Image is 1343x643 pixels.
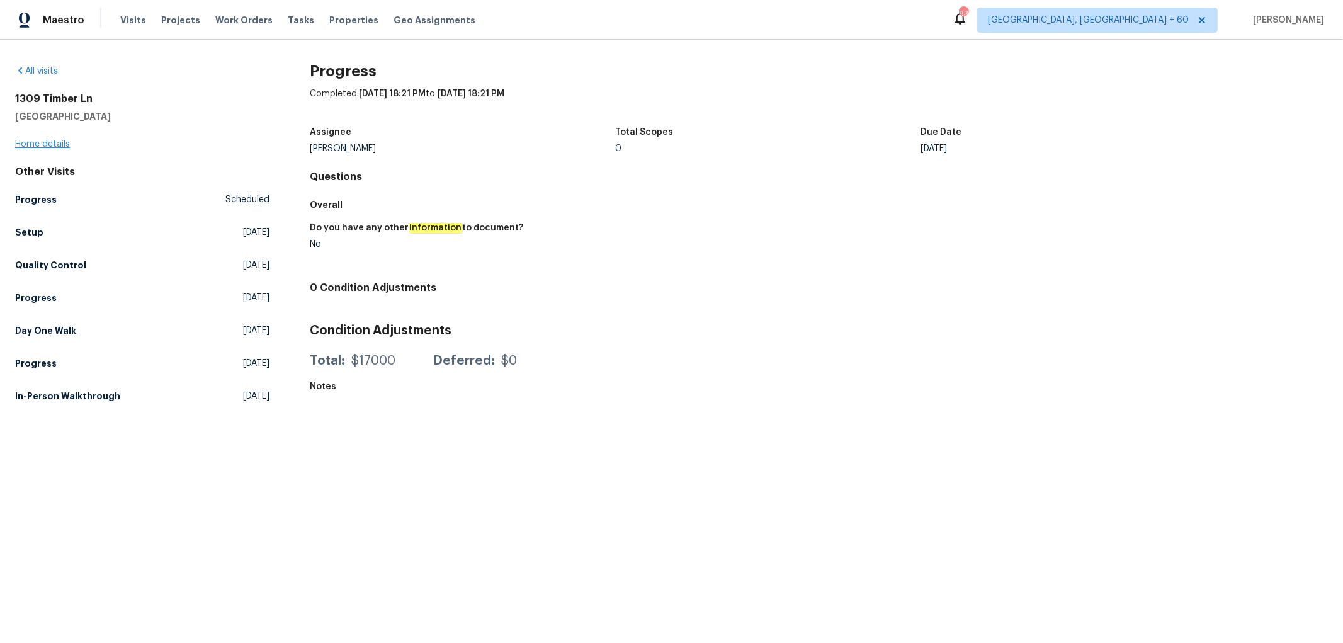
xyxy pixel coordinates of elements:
[243,292,269,304] span: [DATE]
[15,319,269,342] a: Day One Walk[DATE]
[43,14,84,26] span: Maestro
[15,254,269,276] a: Quality Control[DATE]
[615,144,921,153] div: 0
[959,8,968,20] div: 836
[15,390,120,402] h5: In-Person Walkthrough
[215,14,273,26] span: Work Orders
[243,357,269,370] span: [DATE]
[310,355,345,367] div: Total:
[243,390,269,402] span: [DATE]
[310,128,351,137] h5: Assignee
[15,221,269,244] a: Setup[DATE]
[120,14,146,26] span: Visits
[15,324,76,337] h5: Day One Walk
[310,240,808,249] div: No
[921,144,1226,153] div: [DATE]
[15,193,57,206] h5: Progress
[438,89,504,98] span: [DATE] 18:21 PM
[243,259,269,271] span: [DATE]
[15,67,58,76] a: All visits
[615,128,673,137] h5: Total Scopes
[15,292,57,304] h5: Progress
[15,93,269,105] h2: 1309 Timber Ln
[1248,14,1324,26] span: [PERSON_NAME]
[310,65,1328,77] h2: Progress
[433,355,495,367] div: Deferred:
[15,352,269,375] a: Progress[DATE]
[243,226,269,239] span: [DATE]
[15,110,269,123] h5: [GEOGRAPHIC_DATA]
[988,14,1189,26] span: [GEOGRAPHIC_DATA], [GEOGRAPHIC_DATA] + 60
[351,355,395,367] div: $17000
[359,89,426,98] span: [DATE] 18:21 PM
[310,224,523,232] h5: Do you have any other to document?
[15,140,70,149] a: Home details
[243,324,269,337] span: [DATE]
[288,16,314,25] span: Tasks
[921,128,961,137] h5: Due Date
[15,357,57,370] h5: Progress
[15,385,269,407] a: In-Person Walkthrough[DATE]
[225,193,269,206] span: Scheduled
[15,166,269,178] div: Other Visits
[310,324,1328,337] h3: Condition Adjustments
[310,198,1328,211] h5: Overall
[15,226,43,239] h5: Setup
[15,287,269,309] a: Progress[DATE]
[394,14,475,26] span: Geo Assignments
[310,144,615,153] div: [PERSON_NAME]
[409,223,462,233] em: information
[15,259,86,271] h5: Quality Control
[310,88,1328,120] div: Completed: to
[161,14,200,26] span: Projects
[15,188,269,211] a: ProgressScheduled
[310,171,1328,183] h4: Questions
[501,355,517,367] div: $0
[329,14,378,26] span: Properties
[310,282,1328,294] h4: 0 Condition Adjustments
[310,382,336,391] h5: Notes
